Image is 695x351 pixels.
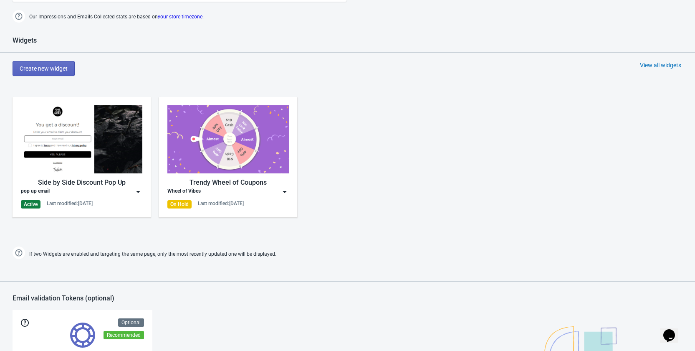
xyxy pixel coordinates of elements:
[104,331,144,339] div: Recommended
[281,188,289,196] img: dropdown.png
[167,105,289,173] img: trendy_game.png
[21,178,142,188] div: Side by Side Discount Pop Up
[167,178,289,188] div: Trendy Wheel of Coupons
[158,14,202,20] a: your store timezone
[13,10,25,23] img: help.png
[640,61,681,69] div: View all widgets
[29,247,276,261] span: If two Widgets are enabled and targeting the same page, only the most recently updated one will b...
[167,200,192,209] div: On Hold
[13,247,25,259] img: help.png
[21,200,40,209] div: Active
[134,188,142,196] img: dropdown.png
[29,10,204,24] span: Our Impressions and Emails Collected stats are based on .
[21,188,50,196] div: pop up email
[660,318,687,343] iframe: chat widget
[198,200,244,207] div: Last modified: [DATE]
[70,323,95,348] img: tokens.svg
[20,65,68,72] span: Create new widget
[13,61,75,76] button: Create new widget
[167,188,201,196] div: Wheel of Vibes
[21,105,142,173] img: regular_popup.jpg
[118,318,144,327] div: Optional
[47,200,93,207] div: Last modified: [DATE]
